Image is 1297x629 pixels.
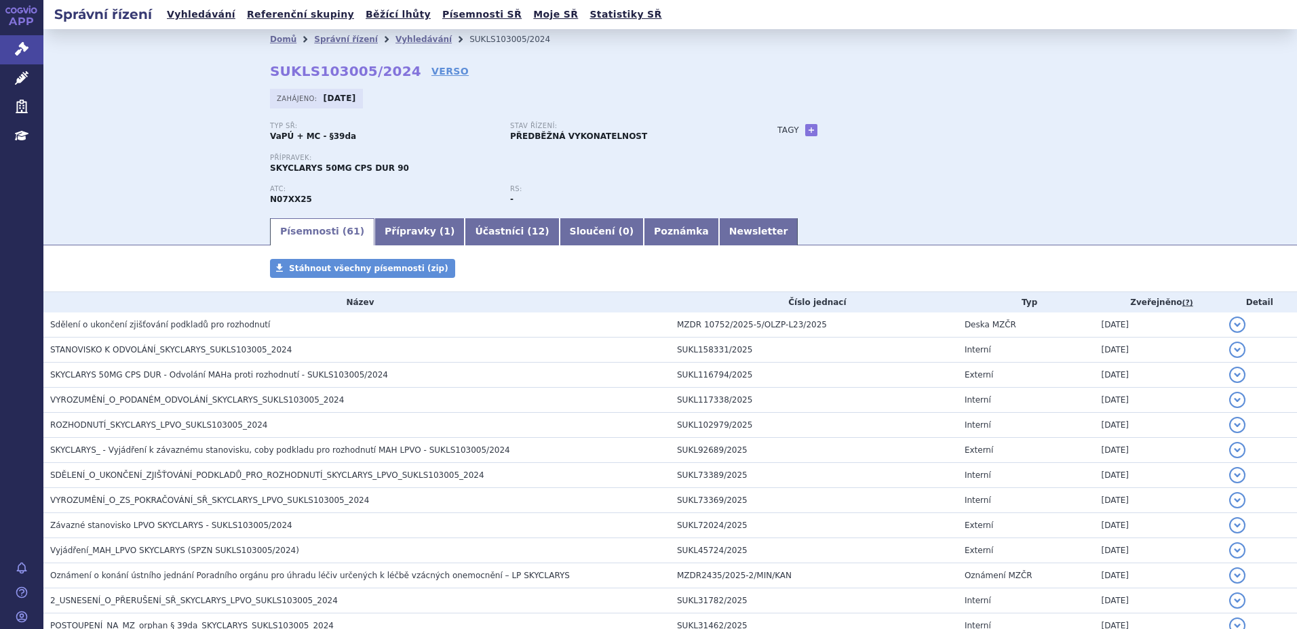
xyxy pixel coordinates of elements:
[670,363,958,388] td: SUKL116794/2025
[965,395,991,405] span: Interní
[1229,442,1245,458] button: detail
[270,35,296,44] a: Domů
[670,292,958,312] th: Číslo jednací
[719,218,798,245] a: Newsletter
[965,571,1032,580] span: Oznámení MZČR
[163,5,239,24] a: Vyhledávání
[965,596,991,605] span: Interní
[270,63,421,79] strong: SUKLS103005/2024
[50,320,270,329] span: Sdělení o ukončení zjišťování podkladů pro rozhodnutí
[289,264,448,273] span: Stáhnout všechny písemnosti (zip)
[465,218,559,245] a: Účastníci (12)
[670,312,958,338] td: MZDR 10752/2025-5/OLZP-L23/2025
[1094,463,1222,488] td: [DATE]
[270,131,356,141] strong: VaPÚ + MC - §39da
[670,463,958,488] td: SUKL73389/2025
[347,226,360,237] span: 61
[1229,467,1245,483] button: detail
[1094,563,1222,588] td: [DATE]
[50,445,510,455] span: SKYCLARYS_ - Vyjádření k závaznému stanovisku, coby podkladu pro rozhodnutí MAH LPVO - SUKLS10300...
[50,495,369,505] span: VYROZUMĚNÍ_O_ZS_POKRAČOVÁNÍ_SŘ_SKYCLARYS_LPVO_SUKLS103005_2024
[1229,492,1245,508] button: detail
[1094,363,1222,388] td: [DATE]
[1229,342,1245,358] button: detail
[270,218,374,245] a: Písemnosti (61)
[670,588,958,613] td: SUKL31782/2025
[965,420,991,430] span: Interní
[510,185,737,193] p: RS:
[585,5,665,24] a: Statistiky SŘ
[277,93,320,104] span: Zahájeno:
[670,438,958,463] td: SUKL92689/2025
[50,395,344,405] span: VYROZUMĚNÍ_O_PODANÉM_ODVOLÁNÍ_SKYCLARYS_SUKLS103005_2024
[1229,517,1245,533] button: detail
[50,470,484,480] span: SDĚLENÍ_O_UKONČENÍ_ZJIŠŤOVÁNÍ_PODKLADŮ_PRO_ROZHODNUTÍ_SKYCLARYS_LPVO_SUKLS103005_2024
[532,226,545,237] span: 12
[1094,388,1222,413] td: [DATE]
[965,370,993,380] span: Externí
[777,122,799,138] h3: Tagy
[965,521,993,530] span: Externí
[431,64,469,78] a: VERSO
[510,122,737,130] p: Stav řízení:
[50,370,388,380] span: SKYCLARYS 50MG CPS DUR - Odvolání MAHa proti rozhodnutí - SUKLS103005/2024
[1182,298,1193,308] abbr: (?)
[50,521,292,530] span: Závazné stanovisko LPVO SKYCLARYS - SUKLS103005/2024
[529,5,582,24] a: Moje SŘ
[1094,588,1222,613] td: [DATE]
[43,292,670,312] th: Název
[623,226,630,237] span: 0
[670,488,958,513] td: SUKL73369/2025
[50,546,299,555] span: Vyjádření_MAH_LPVO SKYCLARYS (SPZN SUKLS103005/2024)
[50,345,292,354] span: STANOVISKO K ODVOLÁNÍ_SKYCLARYS_SUKLS103005_2024
[270,163,409,173] span: SKYCLARYS 50MG CPS DUR 90
[324,94,356,103] strong: [DATE]
[243,5,358,24] a: Referenční skupiny
[444,226,450,237] span: 1
[965,445,993,455] span: Externí
[469,29,568,49] li: SUKLS103005/2024
[1094,413,1222,438] td: [DATE]
[395,35,452,44] a: Vyhledávání
[670,538,958,563] td: SUKL45724/2025
[1229,317,1245,333] button: detail
[670,338,958,363] td: SUKL158331/2025
[314,35,378,44] a: Správní řízení
[965,470,991,480] span: Interní
[1229,542,1245,559] button: detail
[1094,538,1222,563] td: [DATE]
[670,413,958,438] td: SUKL102979/2025
[270,154,750,162] p: Přípravek:
[1229,592,1245,609] button: detail
[644,218,719,245] a: Poznámka
[270,259,455,278] a: Stáhnout všechny písemnosti (zip)
[1229,367,1245,383] button: detail
[50,420,267,430] span: ROZHODNUTÍ_SKYCLARYS_LPVO_SUKLS103005_2024
[1229,417,1245,433] button: detail
[1094,338,1222,363] td: [DATE]
[270,122,497,130] p: Typ SŘ:
[270,185,497,193] p: ATC:
[374,218,465,245] a: Přípravky (1)
[1229,392,1245,408] button: detail
[1229,567,1245,584] button: detail
[670,563,958,588] td: MZDR2435/2025-2/MIN/KAN
[1222,292,1297,312] th: Detail
[1094,488,1222,513] td: [DATE]
[1094,438,1222,463] td: [DATE]
[965,345,991,354] span: Interní
[965,546,993,555] span: Externí
[805,124,817,136] a: +
[670,388,958,413] td: SUKL117338/2025
[50,596,338,605] span: 2_USNESENÍ_O_PŘERUŠENÍ_SŘ_SKYCLARYS_LPVO_SUKLS103005_2024
[438,5,526,24] a: Písemnosti SŘ
[1094,292,1222,312] th: Zveřejněno
[50,571,570,580] span: Oznámení o konání ústního jednání Poradního orgánu pro úhradu léčiv určených k léčbě vzácných one...
[510,195,514,204] strong: -
[270,195,312,204] strong: OMAVELOXOLON
[670,513,958,538] td: SUKL72024/2025
[510,131,647,141] strong: PŘEDBĚŽNÁ VYKONATELNOST
[1094,513,1222,538] td: [DATE]
[362,5,435,24] a: Běžící lhůty
[965,320,1016,329] span: Deska MZČR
